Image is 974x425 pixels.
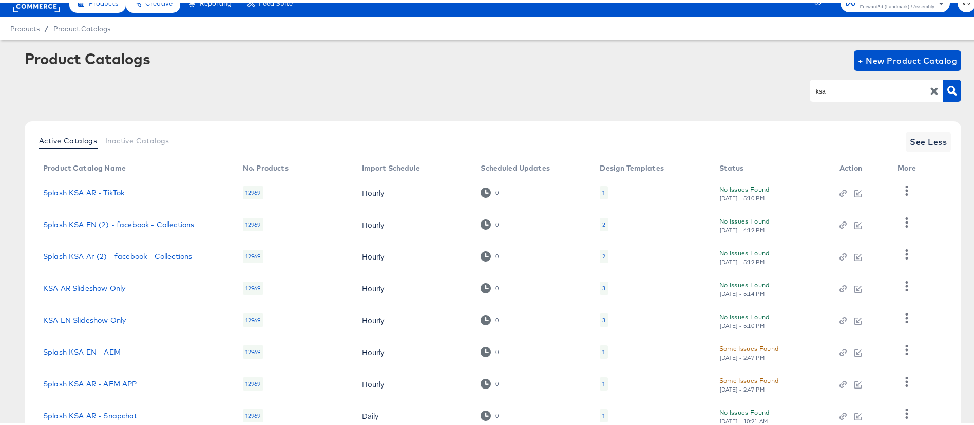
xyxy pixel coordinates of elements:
[481,249,499,258] div: 0
[495,250,499,257] div: 0
[495,378,499,385] div: 0
[602,282,605,290] div: 3
[889,158,928,174] th: More
[53,22,110,30] a: Product Catalogs
[243,343,263,356] div: 12969
[354,238,473,270] td: Hourly
[600,343,607,356] div: 1
[243,375,263,388] div: 12969
[495,218,499,226] div: 0
[602,377,605,385] div: 1
[602,250,605,258] div: 2
[602,186,605,194] div: 1
[719,373,779,391] button: Some Issues Found[DATE] - 2:47 PM
[39,134,97,142] span: Active Catalogs
[243,161,289,170] div: No. Products
[105,134,169,142] span: Inactive Catalogs
[600,161,663,170] div: Design Templates
[600,311,608,324] div: 3
[243,183,263,197] div: 12969
[243,215,263,229] div: 12969
[43,313,126,322] a: KSA EN Slideshow Only
[481,161,550,170] div: Scheduled Updates
[243,406,263,420] div: 12969
[602,313,605,322] div: 3
[495,314,499,321] div: 0
[602,345,605,354] div: 1
[860,1,934,9] span: Forward3d (Landmark) / Assembly
[40,22,53,30] span: /
[481,376,499,386] div: 0
[495,346,499,353] div: 0
[600,215,608,229] div: 2
[719,383,766,391] div: [DATE] - 2:47 PM
[354,174,473,206] td: Hourly
[481,185,499,195] div: 0
[354,206,473,238] td: Hourly
[600,183,607,197] div: 1
[481,312,499,322] div: 0
[495,410,499,417] div: 0
[354,270,473,302] td: Hourly
[43,282,125,290] a: KSA AR Slideshow Only
[854,48,961,68] button: + New Product Catalog
[43,250,192,258] a: Splash KSA Ar (2) - facebook - Collections
[719,373,779,383] div: Some Issues Found
[43,218,194,226] a: Splash KSA EN (2) - facebook - Collections
[600,406,607,420] div: 1
[906,129,951,150] button: See Less
[243,279,263,292] div: 12969
[10,22,40,30] span: Products
[719,341,779,352] div: Some Issues Found
[600,247,608,261] div: 2
[602,409,605,417] div: 1
[43,377,137,385] a: Splash KSA AR - AEM APP
[719,341,779,359] button: Some Issues Found[DATE] - 2:47 PM
[711,158,831,174] th: Status
[495,187,499,194] div: 0
[354,302,473,334] td: Hourly
[243,311,263,324] div: 12969
[495,282,499,289] div: 0
[719,352,766,359] div: [DATE] - 2:47 PM
[43,345,121,354] a: Splash KSA EN - AEM
[243,247,263,261] div: 12969
[25,48,150,64] div: Product Catalogs
[831,158,890,174] th: Action
[43,161,126,170] div: Product Catalog Name
[600,279,608,292] div: 3
[481,281,499,290] div: 0
[600,375,607,388] div: 1
[354,334,473,365] td: Hourly
[602,218,605,226] div: 2
[858,51,957,65] span: + New Product Catalog
[481,217,499,227] div: 0
[481,344,499,354] div: 0
[43,409,138,417] a: Splash KSA AR - Snapchat
[814,83,923,95] input: Search Product Catalogs
[354,365,473,397] td: Hourly
[43,186,124,194] a: Splash KSA AR - TikTok
[362,161,420,170] div: Import Schedule
[910,132,947,146] span: See Less
[481,408,499,418] div: 0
